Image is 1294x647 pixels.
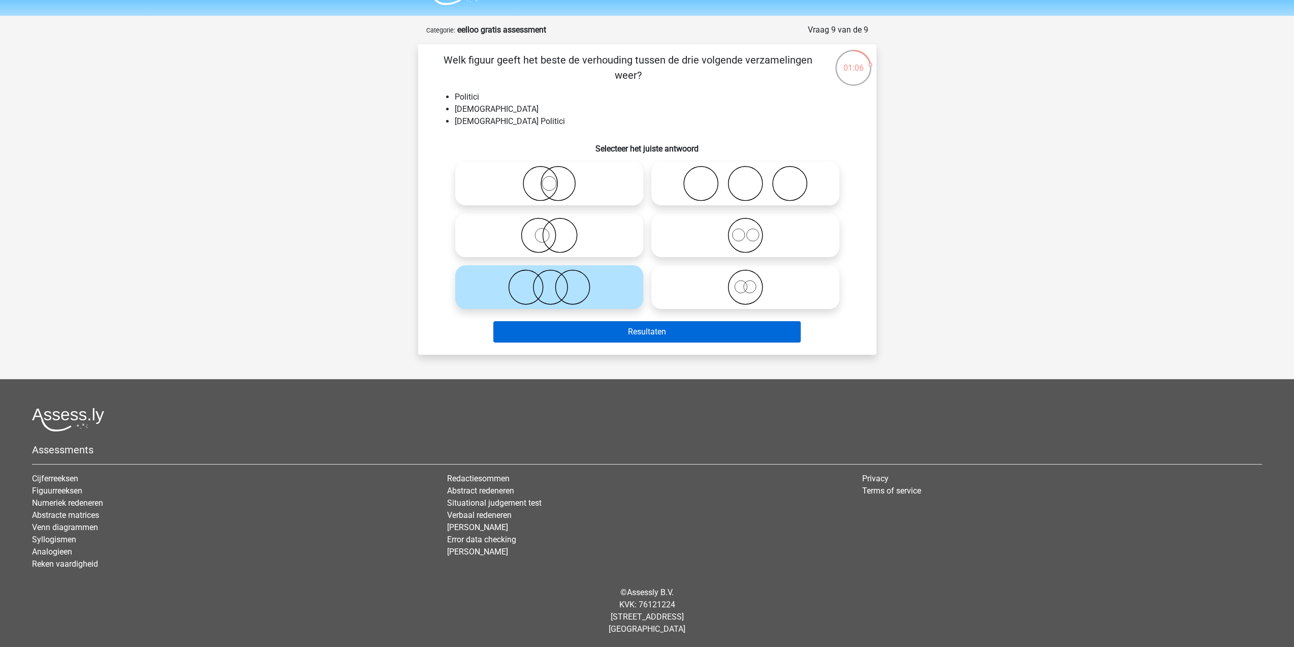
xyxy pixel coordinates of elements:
[834,49,872,74] div: 01:06
[455,115,860,128] li: [DEMOGRAPHIC_DATA] Politici
[24,578,1270,643] div: © KVK: 76121224 [STREET_ADDRESS] [GEOGRAPHIC_DATA]
[627,588,674,597] a: Assessly B.V.
[32,547,72,557] a: Analogieen
[32,444,1262,456] h5: Assessments
[447,474,510,483] a: Redactiesommen
[32,498,103,508] a: Numeriek redeneren
[32,474,78,483] a: Cijferreeksen
[457,25,546,35] strong: eelloo gratis assessment
[447,486,514,496] a: Abstract redeneren
[426,26,455,34] small: Categorie:
[455,91,860,103] li: Politici
[447,547,508,557] a: [PERSON_NAME]
[447,535,516,544] a: Error data checking
[808,24,868,36] div: Vraag 9 van de 9
[455,103,860,115] li: [DEMOGRAPHIC_DATA]
[32,559,98,569] a: Reken vaardigheid
[32,522,98,532] a: Venn diagrammen
[862,486,921,496] a: Terms of service
[32,510,99,520] a: Abstracte matrices
[32,408,104,432] img: Assessly logo
[447,522,508,532] a: [PERSON_NAME]
[447,498,542,508] a: Situational judgement test
[493,321,801,343] button: Resultaten
[862,474,889,483] a: Privacy
[434,136,860,153] h6: Selecteer het juiste antwoord
[32,535,76,544] a: Syllogismen
[434,52,822,83] p: Welk figuur geeft het beste de verhouding tussen de drie volgende verzamelingen weer?
[447,510,512,520] a: Verbaal redeneren
[32,486,82,496] a: Figuurreeksen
